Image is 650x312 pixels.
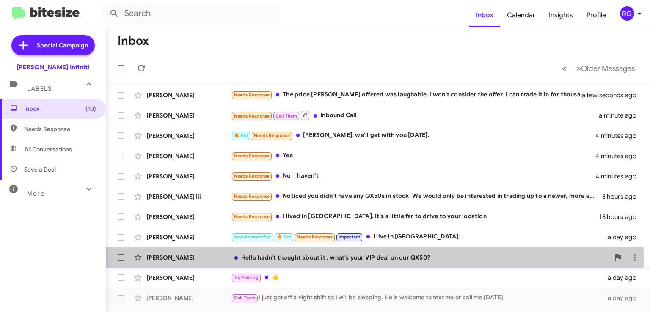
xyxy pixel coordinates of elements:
button: Next [571,60,640,77]
div: Noticed you didn't have any QX50s in stock. We would only be interested in trading up to a newer,... [231,192,602,201]
span: All Conversations [24,145,72,153]
span: 🔥 Hot [277,234,291,240]
div: [PERSON_NAME] Infiniti [17,63,89,71]
span: Needs Response [234,214,270,219]
a: Calendar [500,3,542,27]
div: [PERSON_NAME] [146,274,231,282]
div: [PERSON_NAME] [146,253,231,262]
div: [PERSON_NAME], we'll get with you [DATE]. [231,131,595,140]
span: Needs Response [234,113,270,119]
div: [PERSON_NAME] [146,172,231,181]
span: Needs Response [297,234,333,240]
span: Important [339,234,361,240]
div: I live in [GEOGRAPHIC_DATA]. [231,232,606,242]
span: Needs Response [234,194,270,199]
span: More [27,190,44,197]
span: 🔥 Hot [234,133,248,138]
input: Search [102,3,280,24]
div: a day ago [606,274,643,282]
div: I just got off a night shift so I will be sleeping. He is welcome to text me or call me [DATE] [231,293,606,303]
div: 4 minutes ago [595,131,643,140]
span: Save a Deal [24,165,56,174]
span: Call Them [234,295,256,301]
div: 4 minutes ago [595,152,643,160]
span: Appointment Set [234,234,271,240]
div: [PERSON_NAME] [146,111,231,120]
span: Call Them [275,113,297,119]
div: RG [620,6,634,21]
span: Needs Response [234,92,270,98]
div: 18 hours ago [599,213,643,221]
div: 3 hours ago [602,192,643,201]
a: Special Campaign [11,35,95,55]
h1: Inbox [118,34,149,48]
div: No, I haven't [231,171,595,181]
span: Needs Response [234,153,270,159]
div: I lived in [GEOGRAPHIC_DATA]. It's a little far to drive to your location [231,212,599,222]
div: [PERSON_NAME] [146,91,231,99]
div: [PERSON_NAME] [146,152,231,160]
div: a minute ago [599,111,643,120]
span: » [576,63,581,74]
a: Profile [580,3,613,27]
span: Inbox [24,104,96,113]
div: Hello hadn't thought about it , what's your VIP deal on our QX50? [231,253,609,262]
span: Needs Response [24,125,96,133]
div: The price [PERSON_NAME] offered was laughable. I won't consider the offer. I can trade it in for ... [231,90,592,100]
div: 👍 [231,273,606,282]
nav: Page navigation example [557,60,640,77]
div: a day ago [606,294,643,302]
div: [PERSON_NAME] [146,131,231,140]
div: a day ago [606,233,643,241]
div: 4 minutes ago [595,172,643,181]
span: Needs Response [234,173,270,179]
span: Labels [27,85,52,93]
div: [PERSON_NAME] Iii [146,192,231,201]
div: Yes [231,151,595,161]
span: Older Messages [581,64,635,73]
a: Insights [542,3,580,27]
div: [PERSON_NAME] [146,233,231,241]
div: Inbound Call [231,110,599,120]
span: Needs Response [254,133,290,138]
div: [PERSON_NAME] [146,294,231,302]
button: RG [613,6,641,21]
span: (10) [85,104,96,113]
span: Special Campaign [37,41,88,49]
div: [PERSON_NAME] [146,213,231,221]
button: Previous [557,60,572,77]
div: a few seconds ago [592,91,643,99]
span: Try Pausing [234,275,259,280]
span: « [562,63,567,74]
a: Inbox [469,3,500,27]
